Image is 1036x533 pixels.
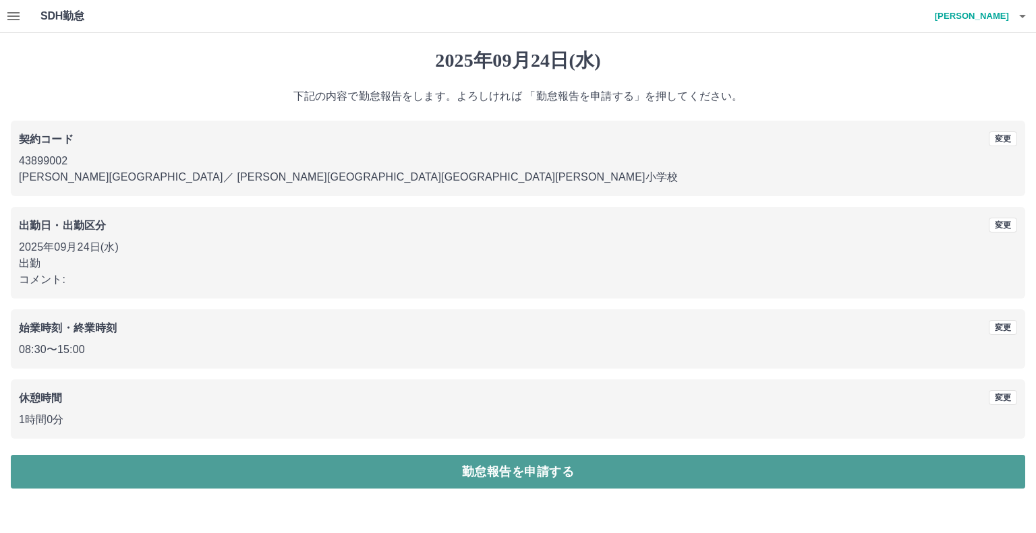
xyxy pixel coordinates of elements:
button: 変更 [989,218,1017,232]
b: 出勤日・出勤区分 [19,220,106,231]
p: 下記の内容で勤怠報告をします。よろしければ 「勤怠報告を申請する」を押してください。 [11,88,1025,104]
p: 2025年09月24日(水) [19,239,1017,255]
p: 出勤 [19,255,1017,272]
b: 休憩時間 [19,392,63,404]
b: 始業時刻・終業時刻 [19,322,117,334]
button: 変更 [989,131,1017,146]
button: 変更 [989,390,1017,405]
p: 1時間0分 [19,412,1017,428]
p: 43899002 [19,153,1017,169]
button: 変更 [989,320,1017,335]
p: 08:30 〜 15:00 [19,342,1017,358]
h1: 2025年09月24日(水) [11,49,1025,72]
p: [PERSON_NAME][GEOGRAPHIC_DATA] ／ [PERSON_NAME][GEOGRAPHIC_DATA][GEOGRAPHIC_DATA][PERSON_NAME]小学校 [19,169,1017,185]
button: 勤怠報告を申請する [11,455,1025,489]
p: コメント: [19,272,1017,288]
b: 契約コード [19,133,74,145]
